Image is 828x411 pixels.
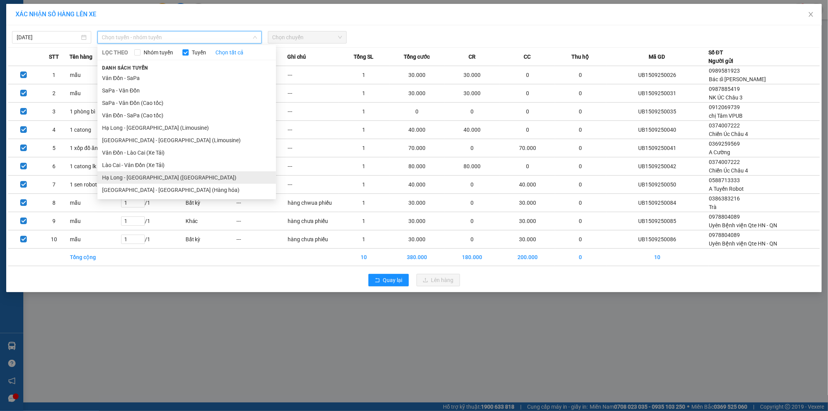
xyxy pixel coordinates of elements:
[287,194,338,212] td: hàng chwua phiếu
[389,121,444,139] td: 40.000
[606,157,708,176] td: UB1509250042
[39,139,69,157] td: 5
[102,31,257,43] span: Chọn tuyến - nhóm tuyến
[338,194,390,212] td: 1
[709,186,744,192] span: A Tuyến Robot
[606,84,708,103] td: UB1509250031
[97,122,276,134] li: Hạ Long - [GEOGRAPHIC_DATA] (Limousine)
[5,51,18,89] img: logo
[500,212,555,230] td: 30.000
[444,103,500,121] td: 0
[500,139,555,157] td: 70.000
[69,66,121,84] td: mẫu
[97,84,276,97] li: SaPa - Vân Đồn
[69,121,121,139] td: 1 catong
[606,139,708,157] td: UB1509250041
[287,157,338,176] td: ---
[709,222,777,228] span: Uyên Bệnh viện Qte HN - QN
[572,52,589,61] span: Thu hộ
[354,52,373,61] span: Tổng SL
[97,146,276,159] li: Vân Đồn - Lào Cai (Xe Tải)
[69,194,121,212] td: mẫu
[444,249,500,266] td: 180.000
[555,139,606,157] td: 0
[287,212,338,230] td: hàng chưa phiếu
[97,64,153,71] span: Danh sách tuyến
[22,14,111,42] span: Gửi hàng [GEOGRAPHIC_DATA]: Hotline:
[709,149,730,155] span: A Cường
[709,141,740,147] span: 0369259569
[469,52,476,61] span: CR
[69,176,121,194] td: 1 sen robot
[39,157,69,176] td: 6
[709,214,740,220] span: 0978804089
[287,121,338,139] td: ---
[606,121,708,139] td: UB1509250040
[287,139,338,157] td: ---
[121,212,185,230] td: / 1
[383,276,403,284] span: Quay lại
[709,122,740,129] span: 0374007222
[555,176,606,194] td: 0
[649,52,665,61] span: Mã GD
[555,157,606,176] td: 0
[709,232,740,238] span: 0978804089
[273,31,342,43] span: Chọn chuyến
[389,139,444,157] td: 70.000
[389,194,444,212] td: 30.000
[389,157,444,176] td: 80.000
[338,139,390,157] td: 1
[39,194,69,212] td: 8
[22,21,110,35] strong: 024 3236 3236 -
[709,94,743,101] span: NK ÚC Châu 3
[389,249,444,266] td: 380.000
[500,103,555,121] td: 0
[555,194,606,212] td: 0
[39,176,69,194] td: 7
[338,249,390,266] td: 10
[368,274,409,286] button: rollbackQuay lại
[71,44,112,50] strong: 02033 616 626 -
[606,249,708,266] td: 10
[253,35,257,40] span: down
[97,171,276,184] li: Hạ Long - [GEOGRAPHIC_DATA] ([GEOGRAPHIC_DATA])
[39,230,69,249] td: 10
[338,212,390,230] td: 1
[709,68,740,74] span: 0989581923
[444,121,500,139] td: 40.000
[709,76,766,82] span: Bác sĩ [PERSON_NAME]
[375,277,380,284] span: rollback
[102,48,128,57] span: LỌC THEO
[141,48,176,57] span: Nhóm tuyến
[606,194,708,212] td: UB1509250084
[338,103,390,121] td: 1
[185,212,236,230] td: Khác
[709,131,748,137] span: Chiến Úc Châu 4
[97,184,276,196] li: [GEOGRAPHIC_DATA] - [GEOGRAPHIC_DATA] (Hàng hóa)
[287,66,338,84] td: ---
[69,52,92,61] span: Tên hàng
[56,28,111,42] strong: 0888 827 827 - 0848 827 827
[215,48,243,57] a: Chọn tất cả
[69,139,121,157] td: 1 xốp đồ ăn
[709,204,717,210] span: Trà
[709,159,740,165] span: 0374007222
[555,66,606,84] td: 0
[236,230,287,249] td: ---
[709,104,740,110] span: 0912069739
[444,139,500,157] td: 0
[709,113,743,119] span: chị Tâm VPUB
[338,84,390,103] td: 1
[444,66,500,84] td: 30.000
[17,33,80,42] input: 15/09/2025
[389,66,444,84] td: 30.000
[97,134,276,146] li: [GEOGRAPHIC_DATA] - [GEOGRAPHIC_DATA] (Limousine)
[500,176,555,194] td: 40.000
[236,212,287,230] td: ---
[389,176,444,194] td: 40.000
[69,157,121,176] td: 1 catong lk nk
[185,194,236,212] td: Bất kỳ
[709,195,740,202] span: 0386383216
[606,212,708,230] td: UB1509250085
[338,176,390,194] td: 1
